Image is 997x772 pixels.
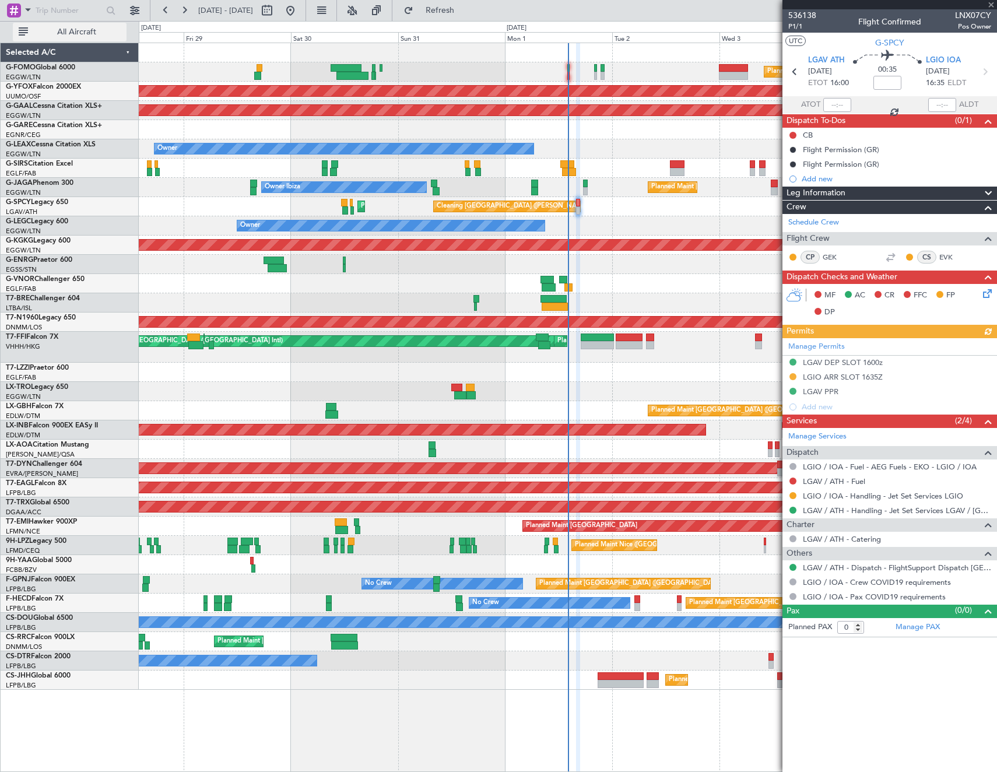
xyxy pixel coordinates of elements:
[6,314,38,321] span: T7-N1960
[6,422,29,429] span: LX-INB
[6,681,36,690] a: LFPB/LBG
[6,634,31,641] span: CS-RRC
[6,392,41,401] a: EGGW/LTN
[6,557,72,564] a: 9H-YAAGlobal 5000
[803,592,946,602] a: LGIO / IOA - Pax COVID19 requirements
[184,32,291,43] div: Fri 29
[6,623,36,632] a: LFPB/LBG
[6,461,82,468] a: T7-DYNChallenger 604
[6,508,41,517] a: DGAA/ACC
[6,342,40,351] a: VHHH/HKG
[803,145,879,155] div: Flight Permission (GR)
[6,431,40,440] a: EDLW/DTM
[926,66,950,78] span: [DATE]
[787,446,819,459] span: Dispatch
[13,23,127,41] button: All Aircraft
[198,5,253,16] span: [DATE] - [DATE]
[6,180,33,187] span: G-JAGA
[808,66,832,78] span: [DATE]
[240,217,260,234] div: Owner
[6,188,41,197] a: EGGW/LTN
[6,576,75,583] a: F-GPNJFalcon 900EX
[878,64,897,76] span: 00:35
[803,534,881,544] a: LGAV / ATH - Catering
[437,198,601,215] div: Cleaning [GEOGRAPHIC_DATA] ([PERSON_NAME] Intl)
[787,271,897,284] span: Dispatch Checks and Weather
[787,187,845,200] span: Leg Information
[539,575,723,592] div: Planned Maint [GEOGRAPHIC_DATA] ([GEOGRAPHIC_DATA])
[6,83,81,90] a: G-YFOXFalcon 2000EX
[265,178,300,196] div: Owner Ibiza
[787,201,806,214] span: Crew
[6,169,36,178] a: EGLF/FAB
[526,517,637,535] div: Planned Maint [GEOGRAPHIC_DATA]
[788,22,816,31] span: P1/1
[803,462,977,472] a: LGIO / IOA - Fuel - AEG Fuels - EKO - LGIO / IOA
[6,92,41,101] a: UUMO/OSF
[884,290,894,301] span: CR
[803,506,991,515] a: LGAV / ATH - Handling - Jet Set Services LGAV / [GEOGRAPHIC_DATA]
[6,83,33,90] span: G-YFOX
[6,422,98,429] a: LX-INBFalcon 900EX EASy II
[6,546,40,555] a: LFMD/CEQ
[917,251,936,264] div: CS
[926,78,945,89] span: 16:35
[689,594,873,612] div: Planned Maint [GEOGRAPHIC_DATA] ([GEOGRAPHIC_DATA])
[6,373,36,382] a: EGLF/FAB
[361,198,495,215] div: Planned Maint Athens ([PERSON_NAME] Intl)
[6,334,58,341] a: T7-FFIFalcon 7X
[6,314,76,321] a: T7-N1960Legacy 650
[79,332,283,350] div: [PERSON_NAME][GEOGRAPHIC_DATA] ([GEOGRAPHIC_DATA] Intl)
[6,141,96,148] a: G-LEAXCessna Citation XLS
[830,78,849,89] span: 16:00
[6,384,68,391] a: LX-TROLegacy 650
[6,246,41,255] a: EGGW/LTN
[955,9,991,22] span: LNX07CY
[787,518,815,532] span: Charter
[808,55,845,66] span: LGAV ATH
[824,307,835,318] span: DP
[947,78,966,89] span: ELDT
[6,160,28,167] span: G-SIRS
[6,265,37,274] a: EGSS/STN
[785,36,806,46] button: UTC
[6,653,71,660] a: CS-DTRFalcon 2000
[6,384,31,391] span: LX-TRO
[6,527,40,536] a: LFMN/NCE
[36,2,103,19] input: Trip Number
[803,130,813,140] div: CB
[6,73,41,82] a: EGGW/LTN
[6,208,37,216] a: LGAV/ATH
[141,23,161,33] div: [DATE]
[6,672,71,679] a: CS-JHHGlobal 6000
[6,199,31,206] span: G-SPCY
[787,415,817,428] span: Services
[669,671,852,689] div: Planned Maint [GEOGRAPHIC_DATA] ([GEOGRAPHIC_DATA])
[824,290,835,301] span: MF
[6,538,29,545] span: 9H-LPZ
[6,237,33,244] span: G-KGKG
[6,634,75,641] a: CS-RRCFalcon 900LX
[823,252,849,262] a: GEK
[398,32,505,43] div: Sun 31
[416,6,465,15] span: Refresh
[6,364,69,371] a: T7-LZZIPraetor 600
[719,32,827,43] div: Wed 3
[6,64,36,71] span: G-FOMO
[6,122,102,129] a: G-GARECessna Citation XLS+
[507,23,526,33] div: [DATE]
[808,78,827,89] span: ETOT
[6,323,42,332] a: DNMM/LOS
[30,28,123,36] span: All Aircraft
[6,150,41,159] a: EGGW/LTN
[875,37,904,49] span: G-SPCY
[955,604,972,616] span: (0/0)
[6,237,71,244] a: G-KGKGLegacy 600
[6,615,73,622] a: CS-DOUGlobal 6500
[6,180,73,187] a: G-JAGAPhenom 300
[557,332,752,350] div: Planned Maint [GEOGRAPHIC_DATA] ([GEOGRAPHIC_DATA] Intl)
[6,538,66,545] a: 9H-LPZLegacy 500
[6,131,41,139] a: EGNR/CEG
[505,32,612,43] div: Mon 1
[6,403,64,410] a: LX-GBHFalcon 7X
